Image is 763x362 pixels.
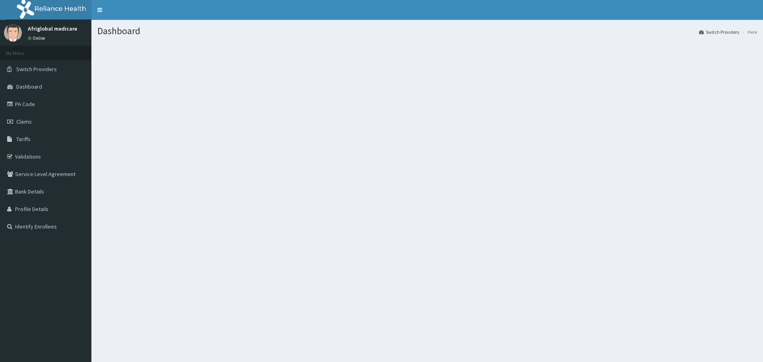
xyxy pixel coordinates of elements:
[16,83,42,90] span: Dashboard
[16,118,32,125] span: Claims
[28,26,77,31] p: Afriglobal medicare
[97,26,757,36] h1: Dashboard
[740,29,757,35] li: Here
[16,66,57,73] span: Switch Providers
[4,24,22,42] img: User Image
[699,29,739,35] a: Switch Providers
[16,136,31,143] span: Tariffs
[28,35,47,41] a: Online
